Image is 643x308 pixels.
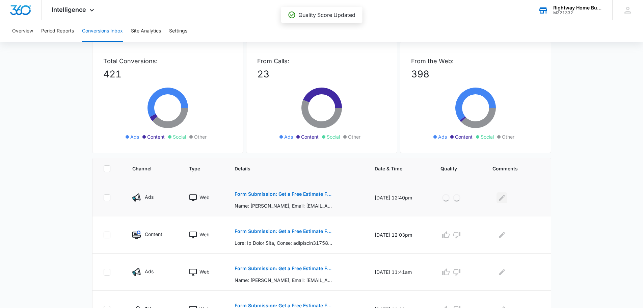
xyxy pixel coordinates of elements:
[130,133,139,140] span: Ads
[82,20,123,42] button: Conversions Inbox
[103,56,232,66] p: Total Conversions:
[327,133,340,140] span: Social
[235,229,333,234] p: Form Submission: Get a Free Estimate Form - NEW
[194,133,207,140] span: Other
[235,186,333,202] button: Form Submission: Get a Free Estimate Form - NEW
[145,268,154,275] p: Ads
[173,133,186,140] span: Social
[455,133,473,140] span: Content
[411,67,540,81] p: 398
[189,165,209,172] span: Type
[375,165,414,172] span: Date & Time
[235,260,333,277] button: Form Submission: Get a Free Estimate Form - NEW
[301,133,319,140] span: Content
[497,192,507,203] button: Edit Comments
[440,165,466,172] span: Quality
[502,133,514,140] span: Other
[553,5,602,10] div: account name
[257,67,386,81] p: 23
[145,231,162,238] p: Content
[481,133,494,140] span: Social
[553,10,602,15] div: account id
[235,165,349,172] span: Details
[169,20,187,42] button: Settings
[367,254,432,291] td: [DATE] 11:41am
[235,223,333,239] button: Form Submission: Get a Free Estimate Form - NEW
[298,11,355,19] p: Quality Score Updated
[411,56,540,66] p: From the Web:
[199,268,210,275] p: Web
[147,133,165,140] span: Content
[284,133,293,140] span: Ads
[492,165,530,172] span: Comments
[12,20,33,42] button: Overview
[235,192,333,196] p: Form Submission: Get a Free Estimate Form - NEW
[103,67,232,81] p: 421
[367,179,432,216] td: [DATE] 12:40pm
[131,20,161,42] button: Site Analytics
[497,230,507,240] button: Edit Comments
[145,193,154,200] p: Ads
[52,6,86,13] span: Intelligence
[235,277,333,284] p: Name: [PERSON_NAME], Email: [EMAIL_ADDRESS][DOMAIN_NAME], Phone: [PHONE_NUMBER], Zip Code: 90260,...
[367,216,432,254] td: [DATE] 12:03pm
[132,165,163,172] span: Channel
[257,56,386,66] p: From Calls:
[235,303,333,308] p: Form Submission: Get a Free Estimate Form - NEW
[199,194,210,201] p: Web
[235,202,333,209] p: Name: [PERSON_NAME], Email: [EMAIL_ADDRESS][DOMAIN_NAME], Phone: [PHONE_NUMBER], Zip Code: 94112,...
[438,133,447,140] span: Ads
[497,267,507,278] button: Edit Comments
[235,266,333,271] p: Form Submission: Get a Free Estimate Form - NEW
[41,20,74,42] button: Period Reports
[199,231,210,238] p: Web
[348,133,360,140] span: Other
[235,239,333,246] p: Lore: Ip Dolor Sita, Conse: adipiscin31758@elits.doe, Tempo: 0019083932, Inc Utla: 55140, Etdo Ma...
